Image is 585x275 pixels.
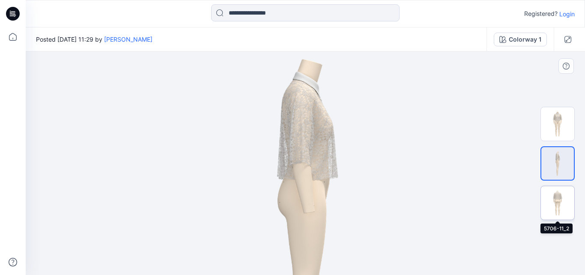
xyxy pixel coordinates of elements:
[541,147,574,180] img: 5706-11_1
[509,35,541,44] div: Colorway 1
[524,9,558,19] p: Registered?
[104,36,152,43] a: [PERSON_NAME]
[541,107,574,141] img: 5706-11_0
[494,33,547,46] button: Colorway 1
[541,186,574,220] img: 5706-11_2
[559,9,575,18] p: Login
[36,35,152,44] span: Posted [DATE] 11:29 by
